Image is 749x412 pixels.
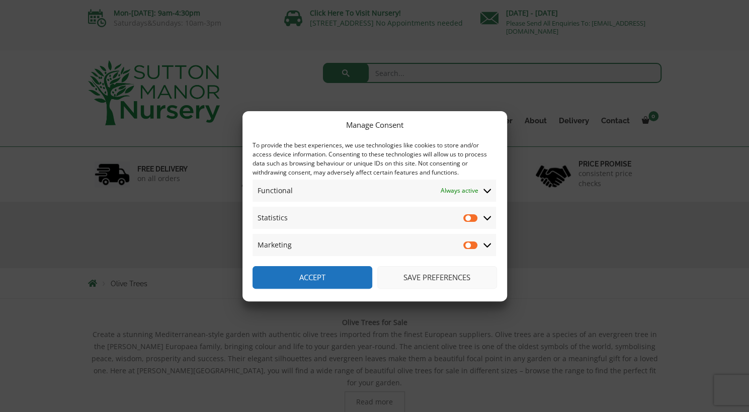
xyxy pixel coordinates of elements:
[253,207,496,229] summary: Statistics
[258,212,288,224] span: Statistics
[253,141,496,177] div: To provide the best experiences, we use technologies like cookies to store and/or access device i...
[253,180,496,202] summary: Functional Always active
[377,266,497,289] button: Save preferences
[346,119,403,131] div: Manage Consent
[253,234,496,256] summary: Marketing
[258,185,293,197] span: Functional
[253,266,372,289] button: Accept
[258,239,292,251] span: Marketing
[441,185,478,197] span: Always active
